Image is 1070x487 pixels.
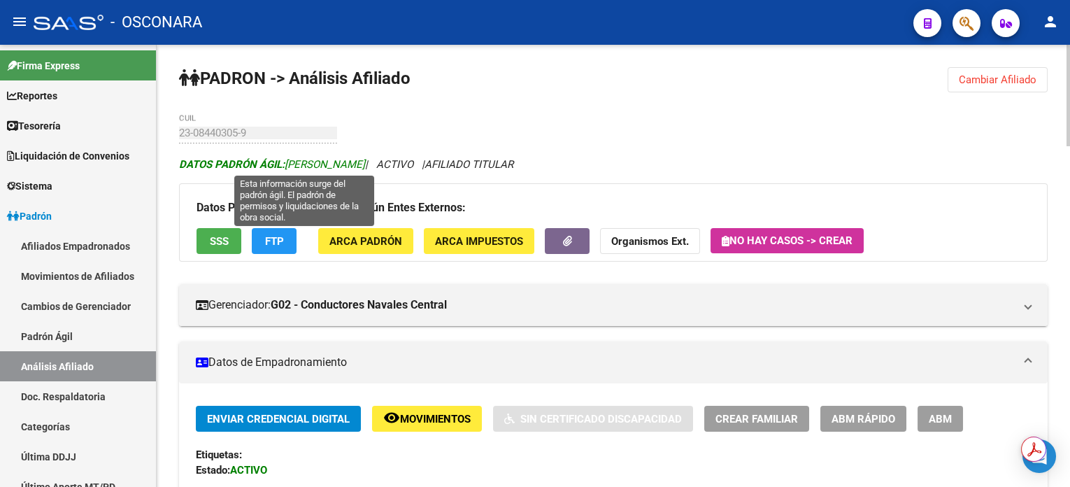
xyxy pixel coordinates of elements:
button: SSS [197,228,241,254]
strong: ACTIVO [230,464,267,477]
strong: G02 - Conductores Navales Central [271,297,447,313]
mat-expansion-panel-header: Datos de Empadronamiento [179,341,1048,383]
i: | ACTIVO | [179,158,513,171]
mat-panel-title: Datos de Empadronamiento [196,355,1014,370]
strong: PADRON -> Análisis Afiliado [179,69,411,88]
button: ARCA Padrón [318,228,413,254]
mat-expansion-panel-header: Gerenciador:G02 - Conductores Navales Central [179,284,1048,326]
button: FTP [252,228,297,254]
span: FTP [265,235,284,248]
mat-panel-title: Gerenciador: [196,297,1014,313]
mat-icon: menu [11,13,28,30]
span: ARCA Padrón [329,235,402,248]
strong: Etiquetas: [196,449,242,461]
span: SSS [210,235,229,248]
span: Movimientos [400,413,471,425]
span: Tesorería [7,118,61,134]
button: Enviar Credencial Digital [196,406,361,432]
button: No hay casos -> Crear [711,228,864,253]
button: Movimientos [372,406,482,432]
span: No hay casos -> Crear [722,234,853,247]
span: ABM Rápido [832,413,895,425]
span: Crear Familiar [715,413,798,425]
button: ABM Rápido [820,406,906,432]
span: Sin Certificado Discapacidad [520,413,682,425]
button: Sin Certificado Discapacidad [493,406,693,432]
button: Crear Familiar [704,406,809,432]
strong: Organismos Ext. [611,235,689,248]
span: Liquidación de Convenios [7,148,129,164]
span: [PERSON_NAME] [179,158,365,171]
mat-icon: person [1042,13,1059,30]
span: Sistema [7,178,52,194]
button: Organismos Ext. [600,228,700,254]
span: - OSCONARA [110,7,202,38]
button: ARCA Impuestos [424,228,534,254]
span: Reportes [7,88,57,104]
span: ABM [929,413,952,425]
span: ARCA Impuestos [435,235,523,248]
strong: DATOS PADRÓN ÁGIL: [179,158,285,171]
strong: Estado: [196,464,230,477]
span: Padrón [7,209,52,224]
span: AFILIADO TITULAR [425,158,513,171]
button: Cambiar Afiliado [948,67,1048,92]
span: Enviar Credencial Digital [207,413,350,425]
button: ABM [918,406,963,432]
span: Firma Express [7,58,80,73]
mat-icon: remove_red_eye [383,409,400,426]
span: Cambiar Afiliado [959,73,1036,86]
h3: Datos Personales y Afiliatorios según Entes Externos: [197,198,1030,218]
